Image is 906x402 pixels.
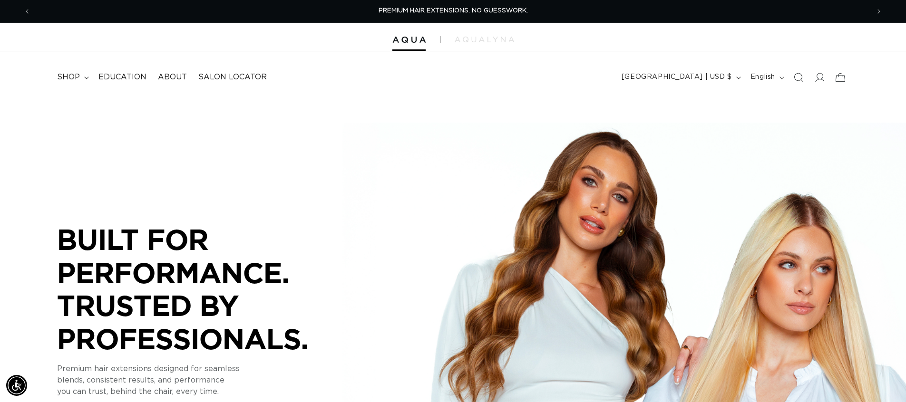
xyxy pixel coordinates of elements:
img: aqualyna.com [455,37,514,42]
button: Previous announcement [17,2,38,20]
a: Salon Locator [193,67,273,88]
p: Premium hair extensions designed for seamless blends, consistent results, and performance you can... [57,363,342,397]
div: Accessibility Menu [6,375,27,396]
button: English [745,68,788,86]
a: Education [93,67,152,88]
span: English [750,72,775,82]
span: Salon Locator [198,72,267,82]
summary: Search [788,67,809,88]
span: [GEOGRAPHIC_DATA] | USD $ [622,72,732,82]
button: Next announcement [868,2,889,20]
summary: shop [51,67,93,88]
span: PREMIUM HAIR EXTENSIONS. NO GUESSWORK. [379,8,528,14]
button: [GEOGRAPHIC_DATA] | USD $ [616,68,745,86]
span: About [158,72,187,82]
span: shop [57,72,80,82]
img: Aqua Hair Extensions [392,37,426,43]
a: About [152,67,193,88]
p: BUILT FOR PERFORMANCE. TRUSTED BY PROFESSIONALS. [57,223,342,355]
span: Education [98,72,146,82]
